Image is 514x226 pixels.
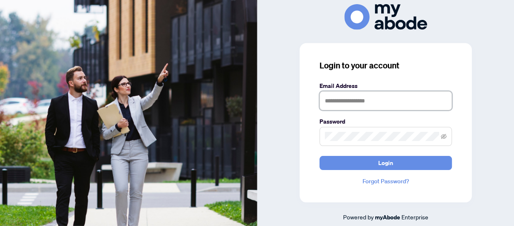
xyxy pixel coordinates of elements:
[401,213,428,221] span: Enterprise
[319,117,452,126] label: Password
[319,177,452,186] a: Forgot Password?
[437,96,447,106] keeper-lock: Open Keeper Popup
[378,156,393,170] span: Login
[319,60,452,71] h3: Login to your account
[319,156,452,170] button: Login
[344,4,427,29] img: ma-logo
[319,81,452,90] label: Email Address
[375,213,400,222] a: myAbode
[441,134,447,139] span: eye-invisible
[343,213,374,221] span: Powered by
